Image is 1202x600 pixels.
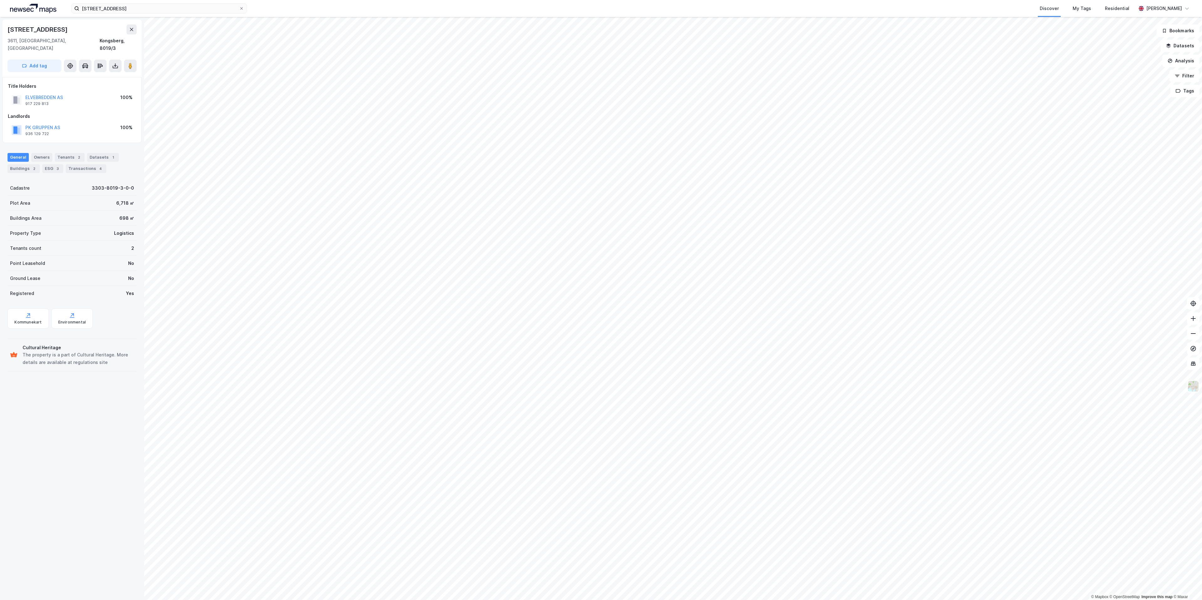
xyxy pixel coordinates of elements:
div: Buildings Area [10,214,41,222]
div: [PERSON_NAME] [1146,5,1182,12]
button: Analysis [1162,55,1199,67]
div: 3611, [GEOGRAPHIC_DATA], [GEOGRAPHIC_DATA] [8,37,100,52]
iframe: Chat Widget [1171,570,1202,600]
div: Property Type [10,229,41,237]
div: Tenants count [10,245,41,252]
div: Environmental [58,320,86,325]
div: Transactions [66,164,106,173]
button: Filter [1169,70,1199,82]
div: 2 [76,154,82,161]
button: Tags [1170,85,1199,97]
div: Cadastre [10,184,30,192]
div: 917 229 813 [25,101,49,106]
div: 2 [131,245,134,252]
div: Registered [10,290,34,297]
input: Search by address, cadastre, landlords, tenants or people [79,4,239,13]
div: Residential [1105,5,1129,12]
div: Ground Lease [10,275,40,282]
div: Kongsberg, 8019/3 [100,37,137,52]
div: ESG [42,164,63,173]
a: OpenStreetMap [1110,595,1140,599]
button: Bookmarks [1157,24,1199,37]
div: 100% [120,124,133,131]
div: 3303-8019-3-0-0 [92,184,134,192]
div: Owners [31,153,52,162]
img: logo.a4113a55bc3d86da70a041830d287a7e.svg [10,4,56,13]
div: Datasets [87,153,119,162]
button: Datasets [1161,39,1199,52]
div: The property is a part of Cultural Heritage. More details are available at regulations site [23,351,134,366]
div: Title Holders [8,82,136,90]
div: 6,718 ㎡ [116,199,134,207]
a: Improve this map [1142,595,1173,599]
div: Logistics [114,229,134,237]
div: General [8,153,29,162]
div: [STREET_ADDRESS] [8,24,69,34]
div: 3 [55,166,61,172]
div: Point Leasehold [10,260,45,267]
div: 1 [110,154,116,161]
div: Plot Area [10,199,30,207]
img: Z [1187,380,1199,392]
div: Tenants [55,153,85,162]
button: Add tag [8,60,61,72]
div: Kommunekart [14,320,42,325]
div: Discover [1040,5,1059,12]
div: No [128,260,134,267]
div: Buildings [8,164,40,173]
div: 4 [97,166,104,172]
div: Landlords [8,113,136,120]
div: Yes [126,290,134,297]
div: 100% [120,94,133,101]
div: 698 ㎡ [119,214,134,222]
div: My Tags [1073,5,1091,12]
div: No [128,275,134,282]
div: 2 [31,166,37,172]
div: Cultural Heritage [23,344,134,351]
div: 936 129 722 [25,131,49,136]
a: Mapbox [1091,595,1108,599]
